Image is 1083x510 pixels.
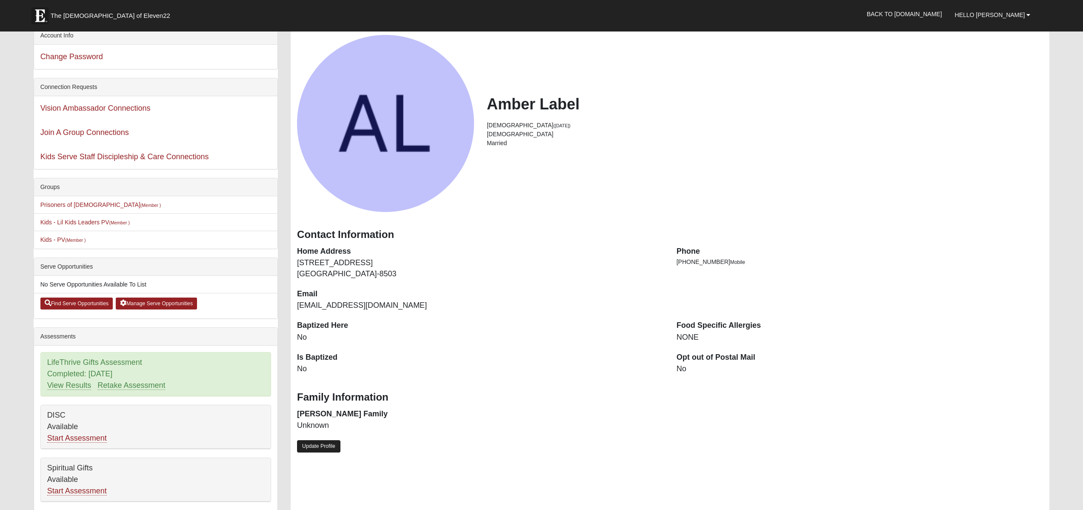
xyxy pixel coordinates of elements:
a: Change Password [40,52,103,61]
a: Kids - Lil Kids Leaders PV(Member ) [40,219,130,226]
a: Retake Assessment [97,381,165,390]
dd: NONE [677,332,1043,343]
li: [PHONE_NUMBER] [677,258,1043,266]
a: Kids - PV(Member ) [40,236,86,243]
a: Manage Serve Opportunities [116,298,197,309]
small: (Member ) [140,203,161,208]
dt: Is Baptized [297,352,664,363]
dd: [EMAIL_ADDRESS][DOMAIN_NAME] [297,300,664,311]
li: No Serve Opportunities Available To List [34,276,277,293]
li: [DEMOGRAPHIC_DATA] [487,121,1043,130]
dt: Phone [677,246,1043,257]
h3: Family Information [297,391,1043,404]
li: [DEMOGRAPHIC_DATA] [487,130,1043,139]
dd: No [297,364,664,375]
div: Account Info [34,27,277,45]
a: Prisoners of [DEMOGRAPHIC_DATA](Member ) [40,201,161,208]
div: Groups [34,178,277,196]
a: Join A Group Connections [40,128,129,137]
dt: Home Address [297,246,664,257]
div: Assessments [34,328,277,346]
img: Eleven22 logo [31,7,49,24]
span: Hello [PERSON_NAME] [955,11,1025,18]
a: Find Serve Opportunities [40,298,113,309]
dd: [STREET_ADDRESS] [GEOGRAPHIC_DATA]-8503 [297,258,664,279]
li: Married [487,139,1043,148]
dt: Email [297,289,664,300]
a: Update Profile [297,440,340,453]
span: The [DEMOGRAPHIC_DATA] of Eleven22 [51,11,170,20]
div: Serve Opportunities [34,258,277,276]
a: Hello [PERSON_NAME] [949,4,1037,26]
dt: Food Specific Allergies [677,320,1043,331]
dd: No [297,332,664,343]
a: Kids Serve Staff Discipleship & Care Connections [40,152,209,161]
div: DISC Available [41,405,271,449]
dt: Opt out of Postal Mail [677,352,1043,363]
div: Connection Requests [34,78,277,96]
a: Start Assessment [47,434,107,443]
dt: [PERSON_NAME] Family [297,409,664,420]
a: Back to [DOMAIN_NAME] [860,3,949,25]
a: Vision Ambassador Connections [40,104,151,112]
h2: Amber Label [487,95,1043,113]
small: (Member ) [65,238,86,243]
div: Spiritual Gifts Available [41,458,271,501]
dd: Unknown [297,420,664,431]
div: LifeThrive Gifts Assessment Completed: [DATE] [41,352,271,396]
small: ([DATE]) [554,123,571,128]
span: Mobile [730,259,745,265]
small: (Member ) [109,220,129,225]
a: Start Assessment [47,487,107,496]
a: The [DEMOGRAPHIC_DATA] of Eleven22 [27,3,197,24]
dd: No [677,364,1043,375]
a: View Fullsize Photo [297,35,474,212]
h3: Contact Information [297,229,1043,241]
dt: Baptized Here [297,320,664,331]
a: View Results [47,381,91,390]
